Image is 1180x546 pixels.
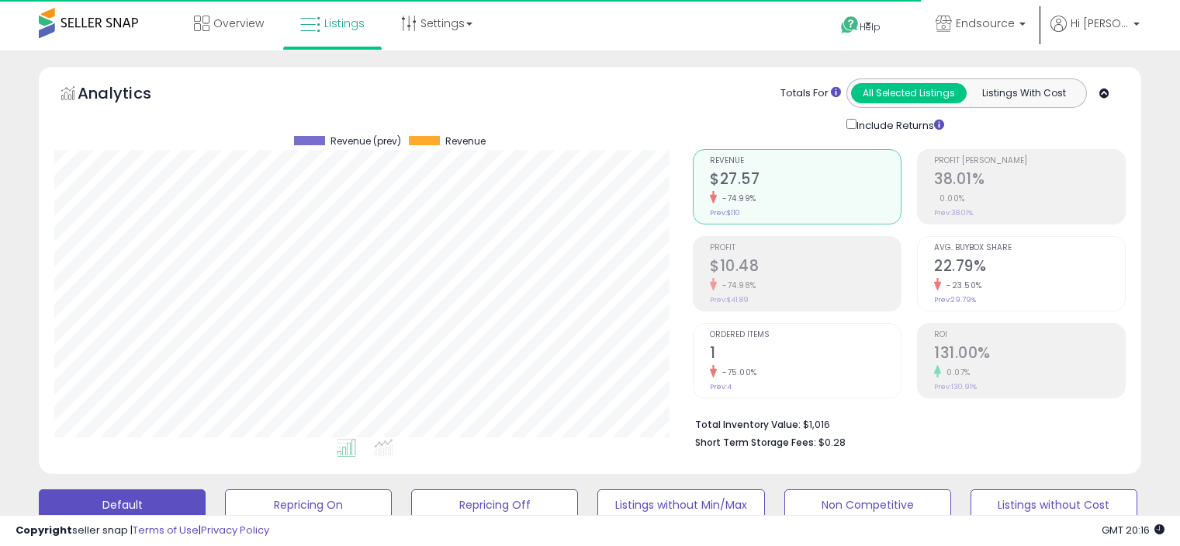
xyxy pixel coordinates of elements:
[411,489,578,520] button: Repricing Off
[16,523,72,537] strong: Copyright
[710,331,901,339] span: Ordered Items
[717,367,757,378] small: -75.00%
[934,170,1125,191] h2: 38.01%
[710,244,901,252] span: Profit
[445,136,486,147] span: Revenue
[213,16,264,31] span: Overview
[934,344,1125,365] h2: 131.00%
[717,193,756,204] small: -74.99%
[860,20,881,33] span: Help
[934,331,1125,339] span: ROI
[934,244,1125,252] span: Avg. Buybox Share
[225,489,392,520] button: Repricing On
[971,489,1137,520] button: Listings without Cost
[710,157,901,165] span: Revenue
[330,136,401,147] span: Revenue (prev)
[710,208,740,217] small: Prev: $110
[133,523,199,537] a: Terms of Use
[78,82,182,108] h5: Analytics
[829,4,911,50] a: Help
[710,295,749,304] small: Prev: $41.89
[39,489,206,520] button: Default
[1071,16,1129,31] span: Hi [PERSON_NAME]
[695,418,801,431] b: Total Inventory Value:
[780,86,841,101] div: Totals For
[695,436,816,449] b: Short Term Storage Fees:
[934,295,976,304] small: Prev: 29.79%
[710,344,901,365] h2: 1
[784,489,951,520] button: Non Competitive
[956,16,1015,31] span: Endsource
[710,382,732,391] small: Prev: 4
[966,83,1081,103] button: Listings With Cost
[835,116,963,134] div: Include Returns
[695,414,1114,433] li: $1,016
[934,382,977,391] small: Prev: 130.91%
[934,208,973,217] small: Prev: 38.01%
[941,280,982,291] small: -23.50%
[818,435,846,450] span: $0.28
[934,157,1125,165] span: Profit [PERSON_NAME]
[597,489,764,520] button: Listings without Min/Max
[710,170,901,191] h2: $27.57
[717,280,756,291] small: -74.98%
[851,83,967,103] button: All Selected Listings
[941,367,971,378] small: 0.07%
[840,16,860,35] i: Get Help
[934,193,965,204] small: 0.00%
[1102,523,1164,537] span: 2025-08-15 20:16 GMT
[1050,16,1140,50] a: Hi [PERSON_NAME]
[324,16,365,31] span: Listings
[16,523,269,538] div: seller snap | |
[201,523,269,537] a: Privacy Policy
[710,257,901,278] h2: $10.48
[934,257,1125,278] h2: 22.79%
